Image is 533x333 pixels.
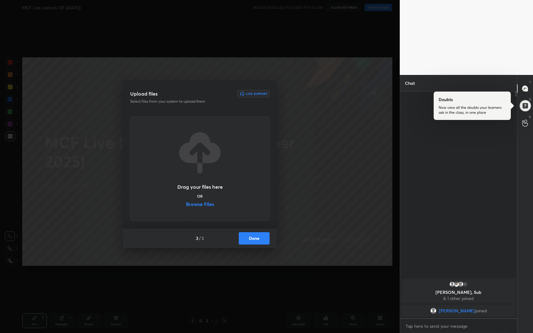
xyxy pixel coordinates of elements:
img: thumbnail.jpg [453,281,460,287]
p: G [529,114,531,119]
span: joined [475,308,487,313]
h4: 3 [201,235,204,241]
div: 1 [462,281,468,287]
h4: 3 [196,235,198,241]
h4: / [199,235,201,241]
img: default.png [430,308,436,314]
span: [PERSON_NAME] [439,308,475,313]
img: default.png [449,281,455,287]
button: Done [239,232,270,245]
p: [PERSON_NAME], Sub [405,290,512,295]
img: default.png [458,281,464,287]
p: D [529,97,531,102]
p: Select files from your system to upload them [130,99,230,104]
p: & 1 other joined [405,296,512,301]
h5: OR [197,194,203,198]
h3: Drag your files here [177,184,223,189]
p: Chat [400,75,420,91]
p: T [529,80,531,84]
h3: Upload files [130,90,158,97]
h6: Live Support [246,92,268,95]
div: grid [400,277,517,318]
